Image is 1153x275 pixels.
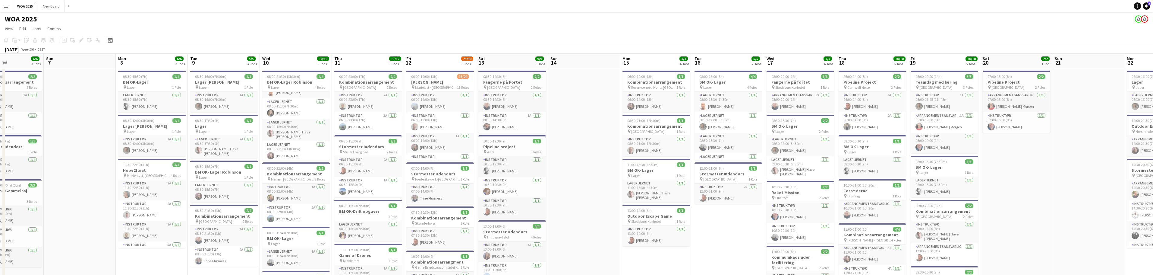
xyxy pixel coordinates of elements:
[676,129,685,134] span: 1 Role
[415,177,460,181] span: Frederiksværk/[GEOGRAPHIC_DATA]
[487,150,494,154] span: Aars
[843,183,877,187] span: 10:30-21:00 (10h30m)
[317,166,325,171] span: 2/2
[38,0,65,12] button: New Board
[460,177,469,181] span: 1 Role
[695,171,762,177] h3: Stormester Indendørs
[262,98,330,119] app-card-role: Lager Jernet1/108:00-15:30 (7h30m)[PERSON_NAME]
[244,175,253,180] span: 1 Role
[190,161,258,202] app-job-card: 08:30-15:30 (7h)1/1BM OK- Lager Robinson Lager1 RoleLager Jernet1/108:30-15:30 (7h)[PERSON_NAME]
[915,159,947,164] span: 08:00-15:30 (7h30m)
[118,180,186,200] app-card-role: Instruktør2A1/111:30-22:30 (11h)[PERSON_NAME]
[983,79,1050,85] h3: Pipeline Project
[387,85,397,90] span: 2 Roles
[991,85,1025,90] span: [GEOGRAPHIC_DATA]
[677,162,685,167] span: 1/1
[775,85,805,90] span: Skodsborg Kurhotel
[199,129,208,134] span: Lager
[819,196,829,200] span: 2 Roles
[457,85,469,90] span: 13 Roles
[911,165,978,170] h3: BM OK- Lager
[911,200,978,264] div: 08:00-20:00 (12h)2/2Kombinationsarrangement [GEOGRAPHIC_DATA]2 RolesInstruktør1/108:00-16:00 (8h)...
[244,129,253,134] span: 1 Role
[891,85,901,90] span: 2 Roles
[695,162,762,204] app-job-card: 12:00-21:00 (9h)1/1Stormester Indendørs [GEOGRAPHIC_DATA]1 RoleInstruktør2A1/112:00-21:00 (9h)[PE...
[839,179,906,221] div: 10:30-21:00 (10h30m)1/1Forræderne Hjørring1 RoleArrangementsansvarlig1/110:30-21:00 (10h30m)[PERS...
[767,136,834,156] app-card-role: Lager Jernet1/108:30-12:00 (3h30m)[PERSON_NAME]
[1148,2,1151,5] span: 5
[411,74,437,79] span: 06:00-19:00 (13h)
[478,71,546,133] app-job-card: 08:30-14:30 (6h)2/2Fangerne på Fortet [GEOGRAPHIC_DATA]2 RolesInstruktør1/108:30-14:30 (6h)[PERSO...
[339,74,365,79] span: 06:00-23:00 (17h)
[339,203,370,208] span: 08:00-15:30 (7h30m)
[195,118,219,123] span: 08:30-17:30 (9h)
[45,25,63,33] a: Comms
[677,74,685,79] span: 1/1
[695,184,762,204] app-card-role: Instruktør2A1/112:00-21:00 (9h)[PERSON_NAME]
[195,208,221,213] span: 08:30-21:30 (13h)
[123,74,147,79] span: 08:30-15:30 (7h)
[839,135,906,177] div: 08:30-15:30 (7h)1/1BM OK-Lager Lager1 RoleLager Jernet1/108:30-15:30 (7h)[PERSON_NAME]
[767,79,834,85] h3: Fangerne på fortet
[19,26,26,31] span: Edit
[847,194,860,198] span: Hjørring
[118,168,186,173] h3: Hope2float
[32,26,41,31] span: Jobs
[676,85,685,90] span: 1 Role
[406,79,474,85] h3: [PERSON_NAME]
[695,112,762,133] app-card-role: Lager Jernet1/108:30-12:00 (3h30m)[PERSON_NAME]
[334,209,402,214] h3: BM OK-Drift opgaver
[343,150,368,154] span: Struer Energihal
[767,181,834,243] div: 10:30-20:30 (10h)2/2Raket Mission Elbeltoft2 RolesInstruktør1/110:30-20:30 (10h)[PERSON_NAME]Inst...
[821,185,829,189] span: 2/2
[911,71,978,153] app-job-card: 05:00-19:00 (14h)3/3Teamdag med læring [GEOGRAPHIC_DATA]3 RolesInstruktør1A1/105:00-16:45 (11h45m...
[262,79,330,85] h3: BM OK-Lager Robinson
[843,74,868,79] span: 06:00-14:00 (8h)
[699,166,724,171] span: 12:00-21:00 (9h)
[118,92,186,112] app-card-role: Lager Jernet1/108:30-15:30 (7h)[PERSON_NAME]
[118,71,186,112] div: 08:30-15:30 (7h)1/1BM OK-Lager Lager1 RoleLager Jernet1/108:30-15:30 (7h)[PERSON_NAME]
[2,25,16,33] a: View
[1037,74,1045,79] span: 2/2
[478,135,546,218] div: 10:30-19:30 (9h)3/3Pipeline project Aars3 RolesInstruktør1/110:30-19:30 (9h)[PERSON_NAME]Instrukt...
[915,74,942,79] span: 05:00-19:00 (14h)
[1035,85,1045,90] span: 2 Roles
[911,79,978,85] h3: Teamdag med læring
[622,92,690,112] app-card-role: Instruktør1/106:00-19:00 (13h)[PERSON_NAME]
[533,139,541,143] span: 3/3
[988,74,1012,79] span: 07:00-15:00 (8h)
[127,85,136,90] span: Lager
[622,71,690,112] div: 06:00-19:00 (13h)1/1Kombinationsarrangement Rosenvænget, Høng, [GEOGRAPHIC_DATA]1 RoleInstruktør1...
[244,164,253,169] span: 1/1
[172,118,181,123] span: 1/1
[839,71,906,133] app-job-card: 06:00-14:00 (8h)2/2Pipeline Projekt Comwell Holte2 RolesInstruktør6A1/106:00-14:00 (8h)[PERSON_NA...
[118,115,186,156] div: 08:30-12:00 (3h30m)1/1Lager [PERSON_NAME] Lager1 RoleInstruktør1A1/108:30-12:00 (3h30m)[PERSON_NAME]
[767,202,834,223] app-card-role: Instruktør1/110:30-20:30 (10h)[PERSON_NAME]
[334,71,402,133] app-job-card: 06:00-23:00 (17h)2/2Kombinationsarrangement [GEOGRAPHIC_DATA]2 RolesInstruktør2A1/106:00-23:00 (1...
[190,123,258,129] h3: Lager
[483,74,508,79] span: 08:30-14:30 (6h)
[695,71,762,160] div: 08:00-16:00 (8h)4/4BM OK- Lager Lager4 RolesLager Jernet1/108:00-15:30 (7h30m)[PERSON_NAME]Lager ...
[190,115,258,158] app-job-card: 08:30-17:30 (9h)1/1Lager Lager1 RoleLager Jernet2A1/108:30-17:30 (9h)[PERSON_NAME] Have [PERSON_N...
[199,175,208,180] span: Lager
[411,166,436,171] span: 07:00-14:00 (7h)
[821,118,829,123] span: 2/2
[190,92,258,112] app-card-role: Instruktør1A1/108:30-16:00 (7h30m)[PERSON_NAME]
[262,119,330,141] app-card-role: Lager Jernet1/108:00-15:40 (7h40m)[PERSON_NAME] Have [PERSON_NAME]
[334,144,402,149] h3: Stormester indendørs
[478,112,546,133] app-card-role: Instruktør1A1/108:30-14:30 (6h)[PERSON_NAME]
[262,204,330,225] app-card-role: Instruktør2A1/108:00-22:00 (14h)[PERSON_NAME]
[406,184,474,204] app-card-role: Instruktør1/107:00-14:00 (7h)Trine Flørnæss
[315,85,325,90] span: 4 Roles
[190,182,258,202] app-card-role: Lager Jernet1/108:30-15:30 (7h)[PERSON_NAME]
[622,159,690,202] div: 11:00-15:30 (4h30m)1/1BM OK- Lager Lager1 RoleLager Jernet1/111:00-15:30 (4h30m)[PERSON_NAME] Hav...
[12,0,38,12] button: WOA 2025
[406,92,474,112] app-card-role: Instruktør1/106:00-19:00 (13h)[PERSON_NAME]
[919,85,953,90] span: [GEOGRAPHIC_DATA]
[631,129,664,134] span: [GEOGRAPHIC_DATA]
[819,129,829,134] span: 2 Roles
[699,74,724,79] span: 08:00-16:00 (8h)
[847,85,870,90] span: Comwell Holte
[767,156,834,179] app-card-role: Lager Jernet1/109:00-15:30 (6h30m)[PERSON_NAME] Have [PERSON_NAME]
[911,92,978,112] app-card-role: Instruktør1A1/105:00-16:45 (11h45m)[PERSON_NAME]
